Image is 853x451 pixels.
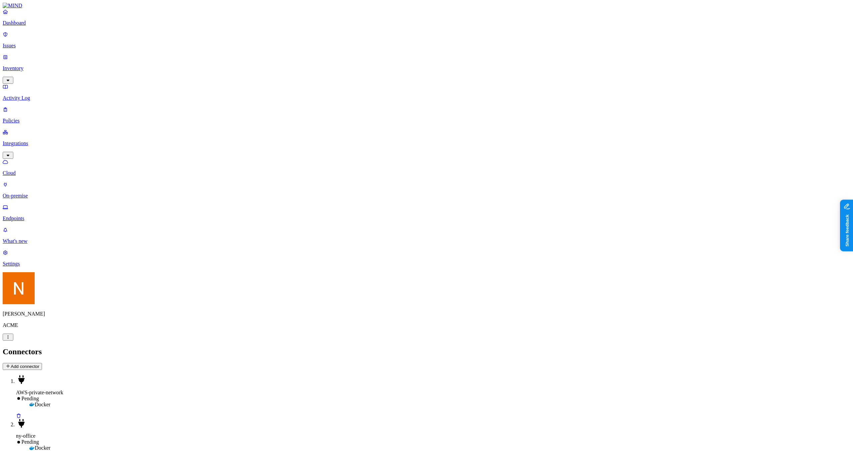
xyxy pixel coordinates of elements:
[3,43,850,49] p: Issues
[3,84,850,101] a: Activity Log
[3,238,850,244] p: What's new
[35,402,50,407] span: Docker
[3,347,850,356] h2: Connectors
[3,9,850,26] a: Dashboard
[3,204,850,221] a: Endpoints
[21,396,39,401] span: Pending
[3,311,850,317] p: [PERSON_NAME]
[3,140,850,146] p: Integrations
[3,3,22,9] img: MIND
[3,170,850,176] p: Cloud
[3,118,850,124] p: Policies
[3,65,850,71] p: Inventory
[35,445,50,451] span: Docker
[3,250,850,267] a: Settings
[3,31,850,49] a: Issues
[3,227,850,244] a: What's new
[3,54,850,83] a: Inventory
[3,261,850,267] p: Settings
[3,129,850,158] a: Integrations
[3,272,35,304] img: Nitai Mishary
[3,3,850,9] a: MIND
[3,215,850,221] p: Endpoints
[3,20,850,26] p: Dashboard
[16,433,35,439] span: ny-office
[3,159,850,176] a: Cloud
[3,363,42,370] button: Add connector
[3,95,850,101] p: Activity Log
[3,106,850,124] a: Policies
[16,390,63,395] span: AWS-private-network
[3,322,850,328] p: ACME
[21,439,39,445] span: Pending
[3,193,850,199] p: On-premise
[3,181,850,199] a: On-premise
